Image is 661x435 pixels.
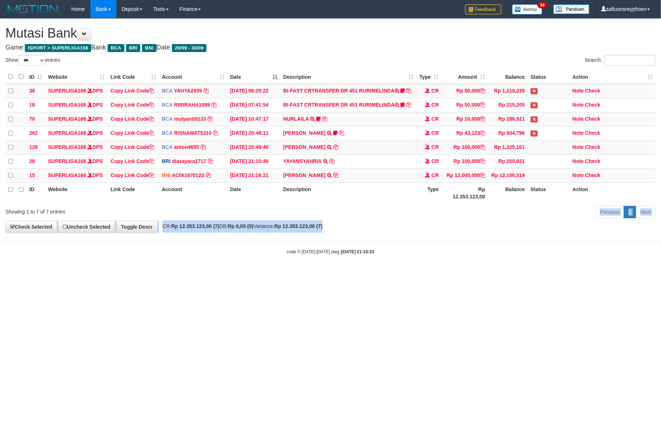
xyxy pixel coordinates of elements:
div: Showing 1 to 7 of 7 entries [5,205,270,215]
th: Balance [488,70,528,84]
td: Rp 10,000 [442,112,488,126]
td: Rp 12,000,000 [442,168,488,182]
a: SUPERLIGA168 [48,116,86,122]
span: 29/09 - 30/09 [172,44,207,52]
th: Rp 12.353.123,00 [442,182,488,203]
a: Note [572,158,584,164]
th: Type: activate to sort column ascending [416,70,442,84]
td: BI-FAST CRTRANSFER DR 451 RURIMELINDA [280,84,417,98]
a: YAYANSYAHRIA [283,158,322,164]
a: mulyanti0133 [174,116,206,122]
a: Note [572,116,584,122]
a: Copy WISNU WINANDA to clipboard [333,172,338,178]
a: Copy Link Code [111,130,154,136]
a: Note [572,102,584,108]
span: BRI [162,158,171,164]
td: Rp 286,521 [488,112,528,126]
a: Copy diazayara1717 to clipboard [208,158,213,164]
span: BRI [126,44,140,52]
a: SUPERLIGA168 [48,172,86,178]
th: Account: activate to sort column ascending [159,70,227,84]
span: BCA [162,144,173,150]
td: Rp 50,000 [442,98,488,112]
a: [PERSON_NAME] [283,172,326,178]
a: Check [585,144,600,150]
td: Rp 100,000 [442,140,488,154]
span: 18 [29,102,35,108]
th: Date [227,182,280,203]
a: Copy BI-FAST CRTRANSFER DR 451 RURIMELINDA to clipboard [406,88,411,94]
td: Rp 100,000 [442,154,488,168]
td: DPS [45,154,108,168]
input: Search: [604,55,656,66]
a: SUPERLIGA168 [48,102,86,108]
span: 28 [29,158,35,164]
th: Type [416,182,442,203]
a: Toggle Descr [116,221,158,233]
a: Copy YOSI EFENDI to clipboard [339,130,344,136]
span: CR [432,102,439,108]
a: Copy Rp 50,000 to clipboard [480,102,485,108]
span: 70 [29,116,35,122]
a: Copy YAHYA2935 to clipboard [203,88,209,94]
td: DPS [45,84,108,98]
a: Copy Rp 100,000 to clipboard [480,158,485,164]
td: Rp 12,100,319 [488,168,528,182]
a: Copy Link Code [111,158,154,164]
a: Copy Rp 10,000 to clipboard [480,116,485,122]
th: Account [159,182,227,203]
strong: [DATE] 21:16:23 [342,249,374,254]
strong: Rp 12.353.123,00 (7) [171,223,219,229]
a: Copy YAYANSYAHRIA to clipboard [329,158,334,164]
a: NURLAILA [283,116,309,122]
a: Copy anton4695 to clipboard [201,144,206,150]
th: Website: activate to sort column ascending [45,70,108,84]
span: BCA [108,44,124,52]
span: CR [432,158,439,164]
span: Has Note [531,88,538,94]
a: ACfA1670123 [172,172,204,178]
th: Action [570,182,656,203]
th: Description [280,182,417,203]
td: DPS [45,98,108,112]
span: 38 [29,88,35,94]
span: CR: DB: Variance: [159,223,323,229]
a: Copy RIRIRAHA1089 to clipboard [211,102,216,108]
span: CR [432,116,439,122]
a: Check [585,88,600,94]
td: Rp 1,325,161 [488,140,528,154]
td: Rp 904,796 [488,126,528,140]
a: Note [572,172,584,178]
a: YAHYA2935 [174,88,202,94]
a: Uncheck Selected [58,221,115,233]
span: Has Note [531,116,538,122]
span: BCA [162,130,173,136]
h1: Mutasi Bank [5,26,656,40]
a: Copy NURLAILA to clipboard [322,116,327,122]
td: Rp 43,123 [442,126,488,140]
span: Has Note [531,102,538,108]
a: [PERSON_NAME] [283,130,326,136]
span: BCA [162,116,173,122]
a: Copy Link Code [111,102,154,108]
a: RIRIRAHA1089 [174,102,210,108]
a: Next [636,206,656,218]
span: BCA [162,88,173,94]
a: Check [585,172,600,178]
th: Balance [488,182,528,203]
a: SUPERLIGA168 [48,88,86,94]
td: BI-FAST CRTRANSFER DR 451 RURIMELINDA [280,98,417,112]
a: [PERSON_NAME] [283,144,326,150]
a: Copy Rp 12,000,000 to clipboard [480,172,485,178]
th: Status [528,182,570,203]
td: [DATE] 07:41:54 [227,98,280,112]
td: [DATE] 10:47:17 [227,112,280,126]
span: ISPORT > SUPERLIGA168 [25,44,91,52]
span: CR [432,172,439,178]
a: anton4695 [174,144,199,150]
span: CR [432,144,439,150]
th: ID: activate to sort column ascending [26,70,45,84]
td: Rp 200,831 [488,154,528,168]
a: Check Selected [5,221,57,233]
span: BCA [162,102,173,108]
